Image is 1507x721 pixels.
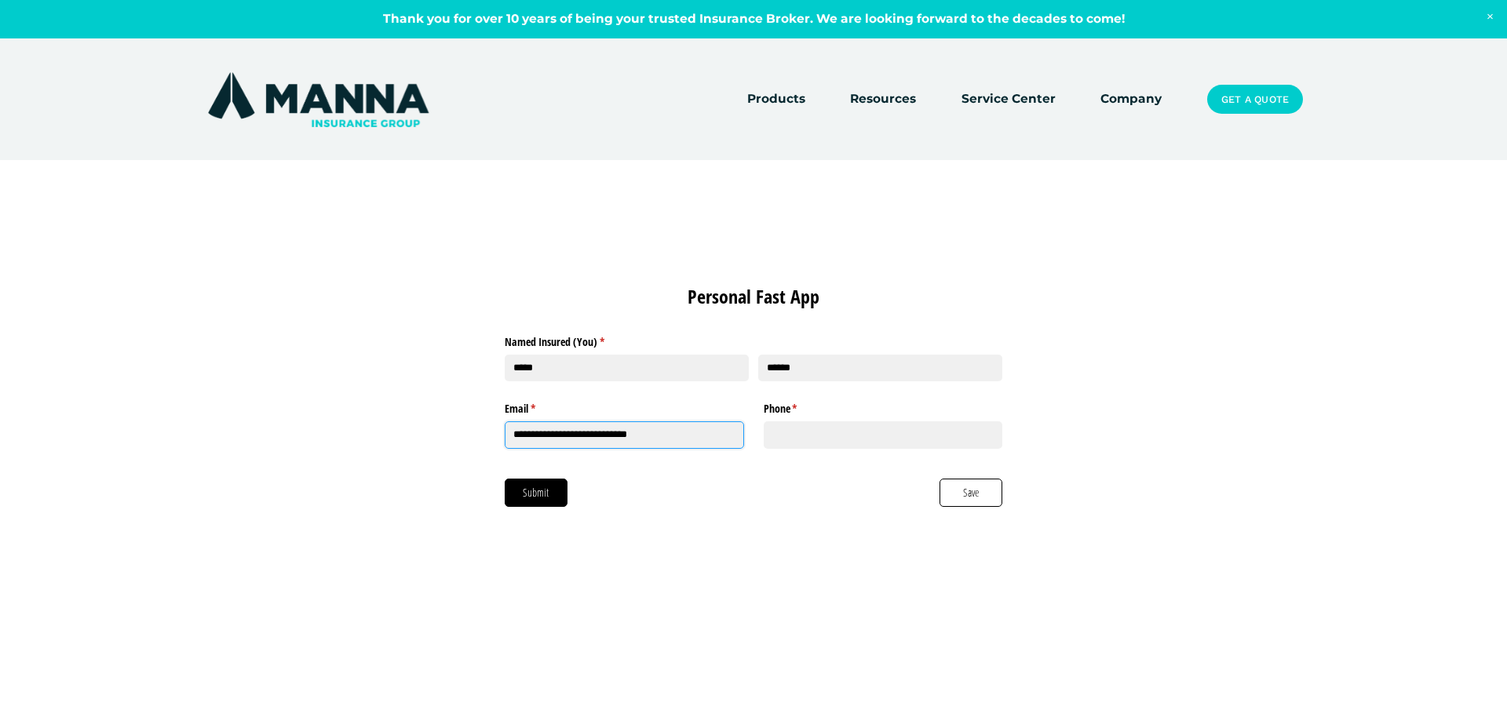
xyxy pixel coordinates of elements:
label: Phone [764,396,1003,417]
span: Products [747,89,805,109]
a: Service Center [961,89,1056,111]
input: First [505,355,749,382]
span: Save [962,484,980,501]
a: Company [1100,89,1162,111]
h1: Personal Fast App [505,283,1002,310]
span: Submit [522,484,549,501]
input: Last [758,355,1002,382]
button: Submit [505,479,567,507]
a: folder dropdown [747,89,805,111]
button: Save [940,479,1002,507]
img: Manna Insurance Group [204,69,432,130]
label: Email [505,396,744,417]
a: Get a Quote [1207,85,1303,115]
legend: Named Insured (You) [505,329,1002,349]
a: folder dropdown [850,89,916,111]
span: Resources [850,89,916,109]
